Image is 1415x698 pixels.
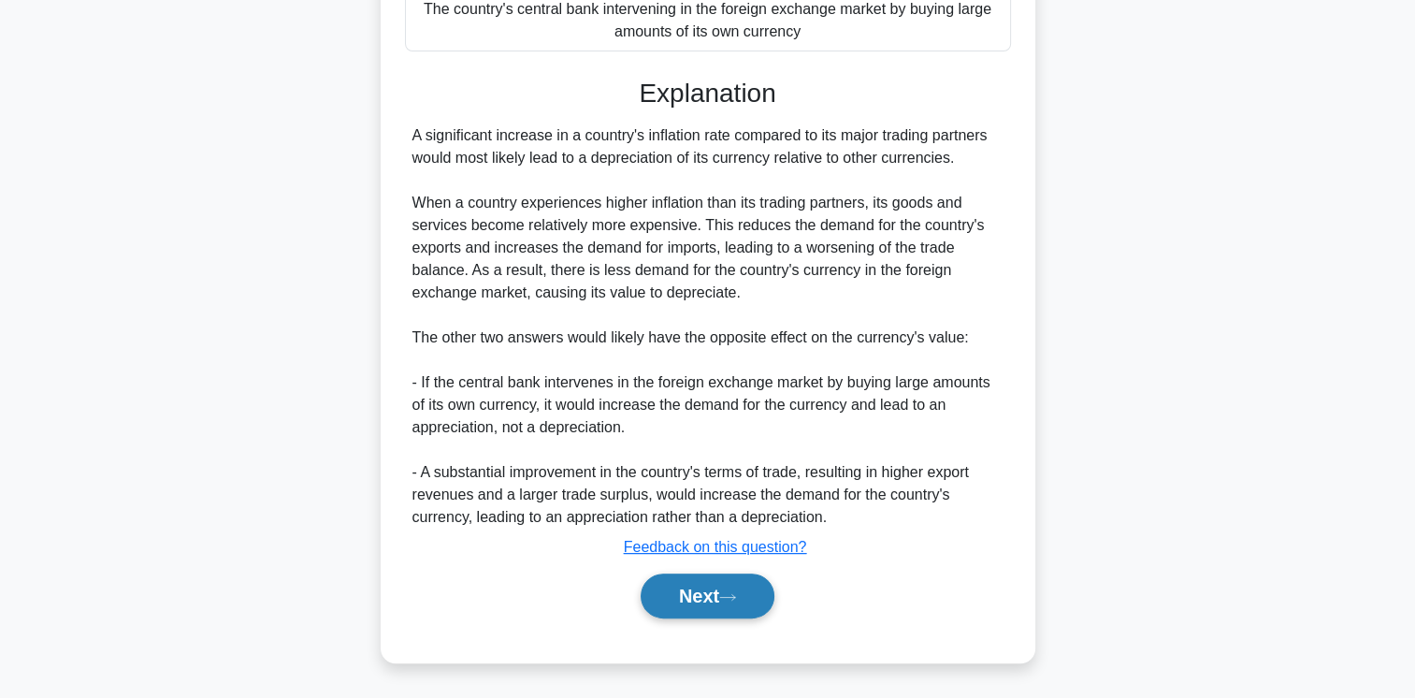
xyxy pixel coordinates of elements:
button: Next [641,574,774,618]
div: A significant increase in a country's inflation rate compared to its major trading partners would... [412,124,1003,529]
a: Feedback on this question? [624,539,807,555]
h3: Explanation [416,78,1000,109]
